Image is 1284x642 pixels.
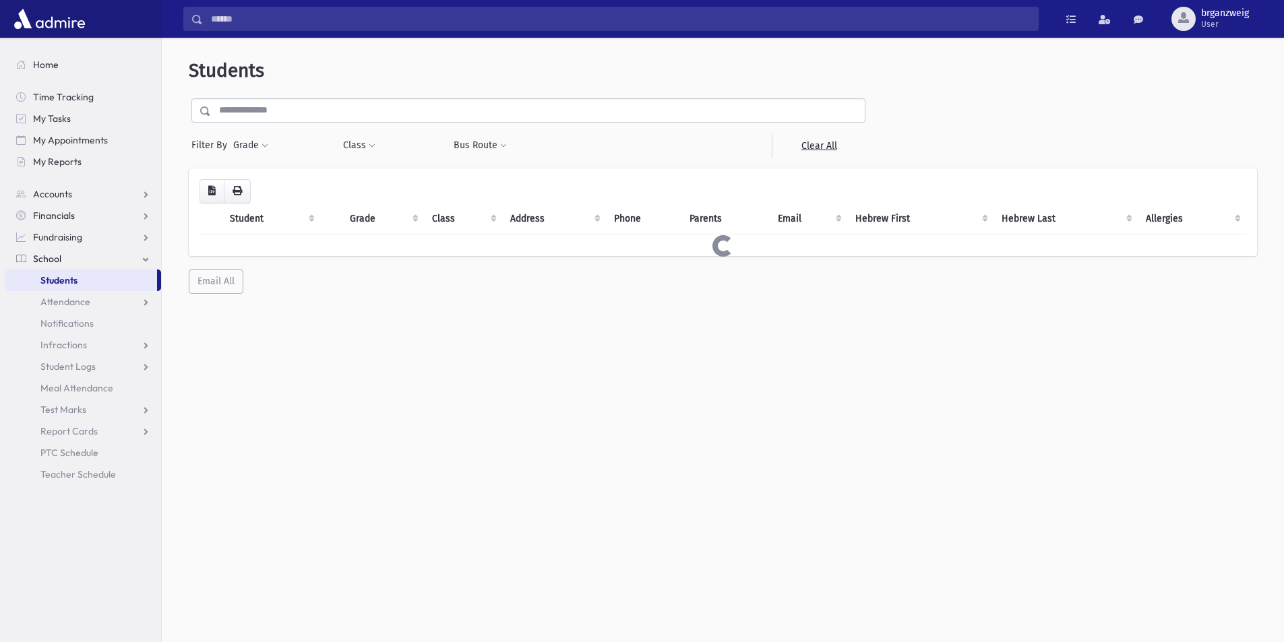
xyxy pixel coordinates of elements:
th: Phone [606,203,681,234]
a: Fundraising [5,226,161,248]
a: Attendance [5,291,161,313]
th: Hebrew First [847,203,993,234]
th: Grade [342,203,424,234]
a: Student Logs [5,356,161,377]
th: Parents [681,203,769,234]
span: Meal Attendance [40,382,113,394]
img: AdmirePro [11,5,88,32]
button: Email All [189,269,243,294]
a: Notifications [5,313,161,334]
button: Bus Route [453,133,508,158]
th: Student [222,203,320,234]
span: Teacher Schedule [40,468,116,480]
span: My Appointments [33,134,108,146]
span: Filter By [191,138,233,152]
span: Notifications [40,317,94,329]
a: Clear All [772,133,865,158]
input: Search [203,7,1038,31]
a: Infractions [5,334,161,356]
a: Meal Attendance [5,377,161,399]
a: My Appointments [5,129,161,151]
span: Report Cards [40,425,98,437]
button: Grade [233,133,269,158]
span: My Tasks [33,113,71,125]
button: Print [224,179,251,203]
a: Home [5,54,161,75]
span: PTC Schedule [40,447,98,459]
span: Fundraising [33,231,82,243]
span: Time Tracking [33,91,94,103]
a: Test Marks [5,399,161,420]
span: User [1201,19,1249,30]
span: Student Logs [40,360,96,373]
span: Infractions [40,339,87,351]
button: CSV [200,179,224,203]
span: Home [33,59,59,71]
a: Financials [5,205,161,226]
a: Students [5,269,157,291]
a: Accounts [5,183,161,205]
a: Time Tracking [5,86,161,108]
span: School [33,253,61,265]
a: Teacher Schedule [5,463,161,485]
button: Class [342,133,376,158]
span: Students [189,59,264,82]
span: Financials [33,210,75,222]
span: My Reports [33,156,82,168]
a: My Reports [5,151,161,172]
span: Accounts [33,188,72,200]
span: Test Marks [40,404,86,416]
th: Hebrew Last [993,203,1138,234]
th: Address [502,203,606,234]
a: My Tasks [5,108,161,129]
span: Attendance [40,296,90,308]
th: Email [770,203,847,234]
span: brganzweig [1201,8,1249,19]
span: Students [40,274,78,286]
a: School [5,248,161,269]
th: Allergies [1138,203,1246,234]
a: PTC Schedule [5,442,161,463]
a: Report Cards [5,420,161,442]
th: Class [424,203,501,234]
